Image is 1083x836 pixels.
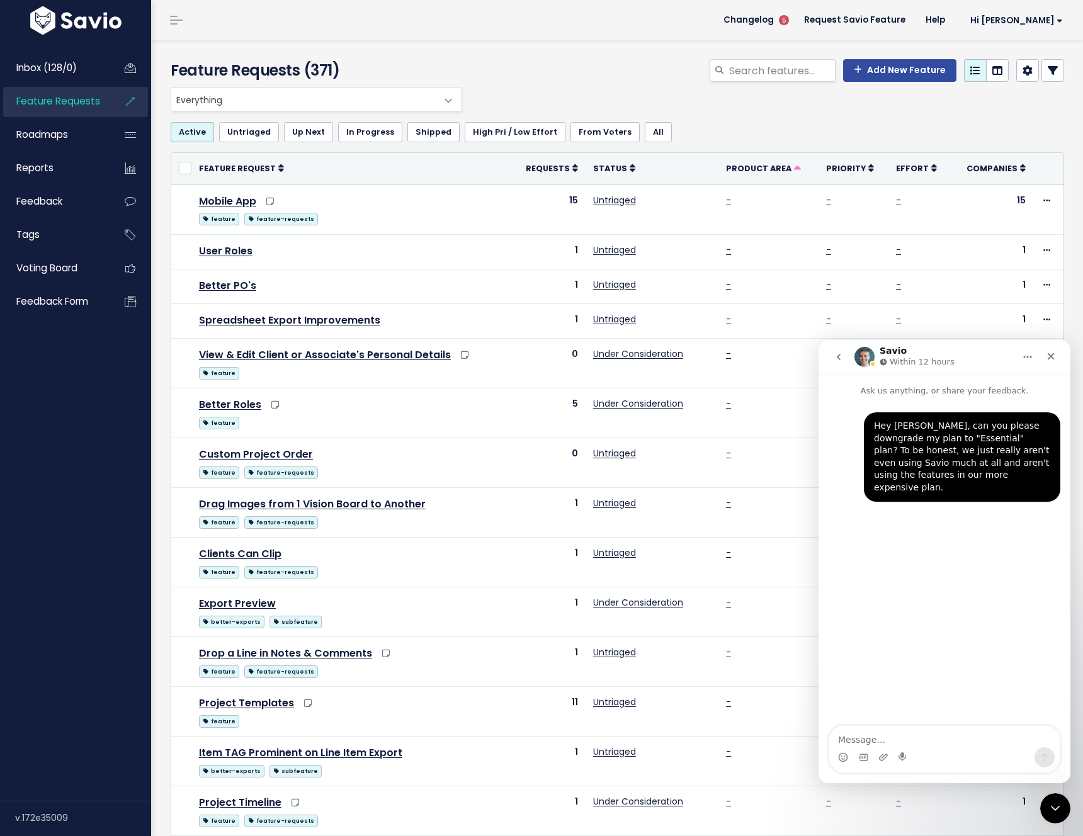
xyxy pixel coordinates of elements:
[199,762,264,778] a: better-exports
[199,163,276,174] span: Feature Request
[1040,793,1070,823] iframe: Intercom live chat
[269,762,322,778] a: subfeature
[511,303,586,338] td: 1
[726,313,731,325] a: -
[951,234,1033,269] td: 1
[3,220,105,249] a: Tags
[967,162,1026,174] a: Companies
[593,795,683,808] a: Under Consideration
[951,339,1033,388] td: 0
[511,184,586,234] td: 15
[244,563,318,579] a: feature-requests
[511,269,586,303] td: 1
[826,162,874,174] a: Priority
[726,596,731,609] a: -
[199,715,239,728] span: feature
[726,278,731,291] a: -
[570,122,640,142] a: From Voters
[970,16,1063,25] span: Hi [PERSON_NAME]
[199,566,239,579] span: feature
[244,514,318,529] a: feature-requests
[511,736,586,786] td: 1
[199,414,239,430] a: feature
[244,812,318,828] a: feature-requests
[511,637,586,687] td: 1
[244,516,318,529] span: feature-requests
[16,128,68,141] span: Roadmaps
[896,244,901,256] a: -
[465,122,565,142] a: High Pri / Low Effort
[16,228,40,241] span: Tags
[27,6,125,35] img: logo-white.9d6f32f41409.svg
[199,210,239,226] a: feature
[199,367,239,380] span: feature
[726,745,731,758] a: -
[896,162,937,174] a: Effort
[726,194,731,206] a: -
[199,663,239,679] a: feature
[199,745,402,760] a: Item TAG Prominent on Line Item Export
[199,546,281,561] a: Clients Can Clip
[199,665,239,678] span: feature
[199,447,313,461] a: Custom Project Order
[819,340,1070,783] iframe: Intercom live chat
[171,122,1064,142] ul: Filter feature requests
[269,765,322,777] span: subfeature
[199,417,239,429] span: feature
[726,163,791,174] span: Product Area
[244,663,318,679] a: feature-requests
[199,162,284,174] a: Feature Request
[726,497,731,509] a: -
[511,538,586,587] td: 1
[16,161,54,174] span: Reports
[407,122,460,142] a: Shipped
[20,20,30,30] img: logo_orange.svg
[269,613,322,629] a: subfeature
[726,162,801,174] a: Product Area
[967,163,1018,174] span: Companies
[593,347,683,360] a: Under Consideration
[951,184,1033,234] td: 15
[199,313,380,327] a: Spreadsheet Export Improvements
[199,696,294,710] a: Project Templates
[199,364,239,380] a: feature
[593,278,636,291] a: Untriaged
[3,287,105,316] a: Feedback form
[593,397,683,410] a: Under Consideration
[199,646,372,660] a: Drop a Line in Notes & Comments
[511,587,586,637] td: 1
[199,516,239,529] span: feature
[219,122,279,142] a: Untriaged
[826,795,831,808] a: -
[15,801,151,834] div: v.172e35009
[916,11,955,30] a: Help
[593,244,636,256] a: Untriaged
[726,397,731,410] a: -
[593,162,635,174] a: Status
[171,122,214,142] a: Active
[199,497,426,511] a: Drag Images from 1 Vision Board to Another
[593,596,683,609] a: Under Consideration
[511,388,586,438] td: 5
[645,122,672,142] a: All
[35,20,62,30] div: v 4.0.25
[511,786,586,835] td: 1
[726,646,731,658] a: -
[511,339,586,388] td: 0
[16,295,88,308] span: Feedback form
[726,795,731,808] a: -
[526,163,570,174] span: Requests
[726,347,731,360] a: -
[244,815,318,827] span: feature-requests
